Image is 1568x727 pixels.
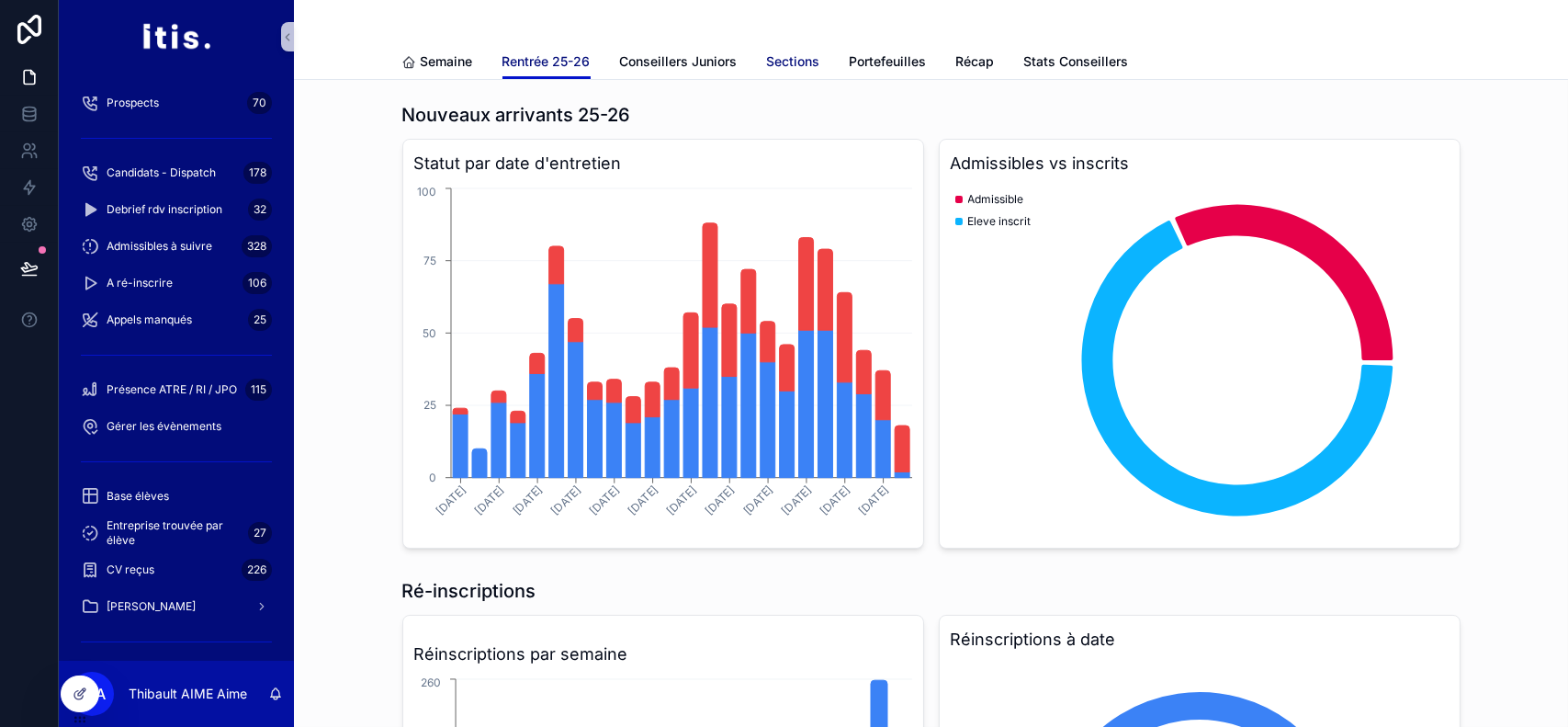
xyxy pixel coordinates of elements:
a: Présence ATRE / RI / JPO115 [70,373,283,406]
tspan: 50 [423,326,436,340]
a: Appels manqués25 [70,303,283,336]
tspan: [DATE] [547,483,582,517]
a: Gérer les évènements [70,410,283,443]
tspan: [DATE] [663,483,698,517]
span: Présence ATRE / RI / JPO [107,382,237,397]
tspan: 75 [423,254,436,267]
span: [PERSON_NAME] [107,599,196,614]
a: Récap [956,45,995,82]
span: Debrief rdv inscription [107,202,222,217]
a: Portefeuilles [850,45,927,82]
a: CV reçus226 [70,553,283,586]
span: Base élèves [107,489,169,504]
div: scrollable content [59,74,294,661]
span: Admissible [968,192,1024,207]
tspan: [DATE] [817,483,852,517]
a: Semaine [402,45,473,82]
span: Gérer les évènements [107,419,221,434]
div: 328 [242,235,272,257]
p: Thibault AIME Aime [129,685,247,703]
a: Base élèves [70,480,283,513]
a: [PERSON_NAME] [70,590,283,623]
div: 226 [242,559,272,581]
a: Sections [767,45,820,82]
div: 27 [248,522,272,544]
h1: Nouveaux arrivants 25-26 [402,102,631,128]
div: chart [414,184,912,537]
span: Candidats - Dispatch [107,165,216,180]
a: Debrief rdv inscription32 [70,193,283,226]
h3: Statut par date d'entretien [414,151,912,176]
div: 178 [243,162,272,184]
tspan: [DATE] [778,483,813,517]
span: Entreprise trouvée par élève [107,518,241,548]
a: Conseillers Juniors [620,45,738,82]
tspan: [DATE] [702,483,737,517]
span: CV reçus [107,562,154,577]
tspan: [DATE] [510,483,545,517]
span: Semaine [421,52,473,71]
span: Récap [956,52,995,71]
tspan: [DATE] [586,483,621,517]
h1: Ré-inscriptions [402,578,536,604]
div: 70 [247,92,272,114]
span: Conseillers Juniors [620,52,738,71]
div: 106 [243,272,272,294]
a: Entreprise trouvée par élève27 [70,517,283,550]
a: Admissibles à suivre328 [70,230,283,263]
tspan: [DATE] [471,483,506,517]
div: 115 [245,379,272,401]
a: Prospects70 [70,86,283,119]
img: App logo [141,22,210,51]
span: Portefeuilles [850,52,927,71]
tspan: [DATE] [740,483,775,517]
span: Sections [767,52,820,71]
tspan: [DATE] [433,483,468,517]
span: Appels manqués [107,312,192,327]
a: Rentrée 25-26 [502,45,591,80]
tspan: [DATE] [625,483,660,517]
tspan: 100 [417,185,436,199]
tspan: [DATE] [855,483,890,517]
div: 25 [248,309,272,331]
div: 32 [248,199,272,221]
span: A ré-inscrire [107,276,173,290]
span: Stats Conseillers [1024,52,1129,71]
span: Eleve inscrit [968,214,1032,229]
div: chart [951,184,1449,537]
span: Admissibles à suivre [107,239,212,254]
tspan: 260 [421,676,441,689]
tspan: 25 [423,398,436,412]
a: Candidats - Dispatch178 [70,156,283,189]
span: Prospects [107,96,159,110]
h3: Réinscriptions à date [951,627,1449,653]
h3: Réinscriptions par semaine [414,642,912,667]
tspan: 0 [429,471,436,484]
h3: Admissibles vs inscrits [951,151,1449,176]
span: Rentrée 25-26 [502,52,591,71]
a: A ré-inscrire106 [70,267,283,300]
a: Stats Conseillers [1024,45,1129,82]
